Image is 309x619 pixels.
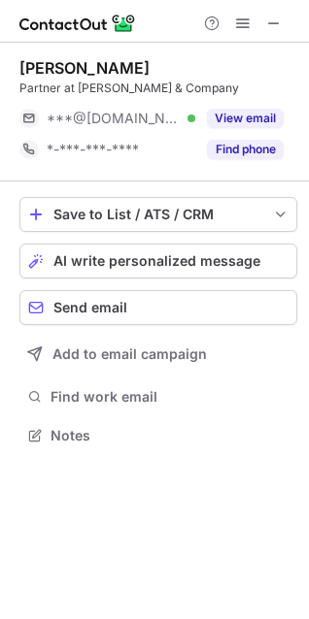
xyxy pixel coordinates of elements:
[53,300,127,315] span: Send email
[19,422,297,449] button: Notes
[53,207,263,222] div: Save to List / ATS / CRM
[47,110,181,127] span: ***@[DOMAIN_NAME]
[19,58,150,78] div: [PERSON_NAME]
[19,244,297,278] button: AI write personalized message
[207,140,284,159] button: Reveal Button
[19,383,297,410] button: Find work email
[19,80,297,97] div: Partner at [PERSON_NAME] & Company
[19,337,297,372] button: Add to email campaign
[52,346,207,362] span: Add to email campaign
[19,12,136,35] img: ContactOut v5.3.10
[207,109,284,128] button: Reveal Button
[51,388,290,406] span: Find work email
[19,197,297,232] button: save-profile-one-click
[19,290,297,325] button: Send email
[53,253,260,269] span: AI write personalized message
[51,427,290,444] span: Notes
